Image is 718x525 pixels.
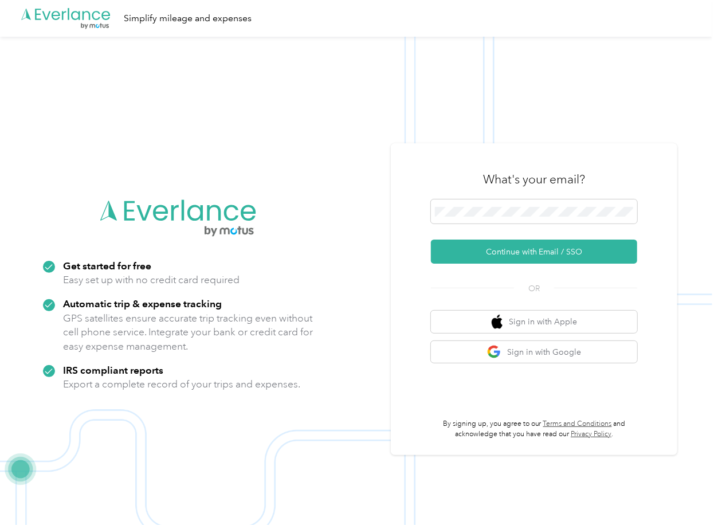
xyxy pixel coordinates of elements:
[431,240,637,264] button: Continue with Email / SSO
[63,260,151,272] strong: Get started for free
[654,461,718,525] iframe: Everlance-gr Chat Button Frame
[492,315,503,329] img: apple logo
[63,311,313,354] p: GPS satellites ensure accurate trip tracking even without cell phone service. Integrate your bank...
[63,273,240,287] p: Easy set up with no credit card required
[431,419,637,439] p: By signing up, you agree to our and acknowledge that you have read our .
[124,11,252,26] div: Simplify mileage and expenses
[571,430,611,438] a: Privacy Policy
[431,311,637,333] button: apple logoSign in with Apple
[63,377,300,391] p: Export a complete record of your trips and expenses.
[514,283,554,295] span: OR
[63,364,163,376] strong: IRS compliant reports
[483,171,585,187] h3: What's your email?
[431,341,637,363] button: google logoSign in with Google
[487,345,501,359] img: google logo
[63,297,222,309] strong: Automatic trip & expense tracking
[543,420,612,428] a: Terms and Conditions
